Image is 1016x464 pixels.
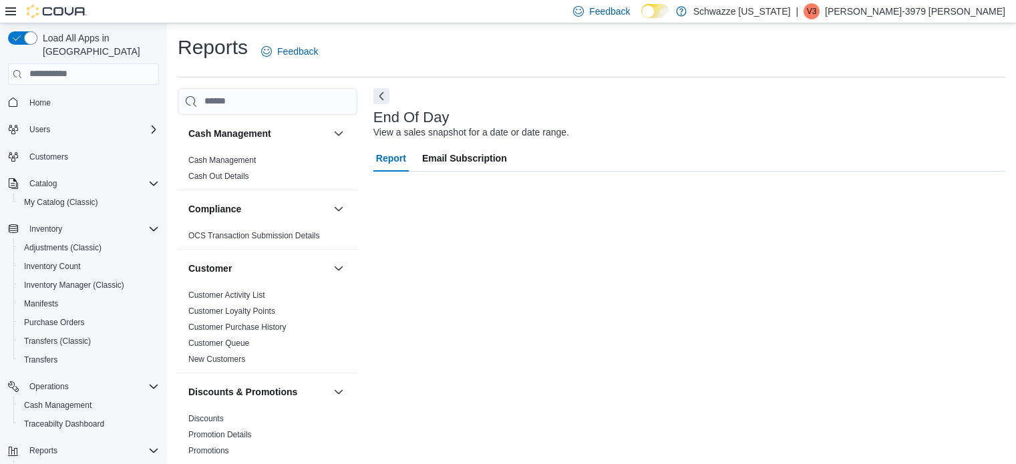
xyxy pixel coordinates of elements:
[19,397,159,413] span: Cash Management
[19,397,97,413] a: Cash Management
[693,3,791,19] p: Schwazze [US_STATE]
[188,127,271,140] h3: Cash Management
[188,338,249,348] a: Customer Queue
[188,290,265,300] span: Customer Activity List
[24,149,73,165] a: Customers
[24,94,159,111] span: Home
[19,277,159,293] span: Inventory Manager (Classic)
[37,31,159,58] span: Load All Apps in [GEOGRAPHIC_DATA]
[188,385,297,399] h3: Discounts & Promotions
[188,202,241,216] h3: Compliance
[29,97,51,108] span: Home
[3,174,164,193] button: Catalog
[19,277,130,293] a: Inventory Manager (Classic)
[24,242,102,253] span: Adjustments (Classic)
[29,445,57,456] span: Reports
[3,147,164,166] button: Customers
[188,355,245,364] a: New Customers
[796,3,798,19] p: |
[188,413,224,424] span: Discounts
[188,262,232,275] h3: Customer
[331,201,347,217] button: Compliance
[3,120,164,139] button: Users
[24,336,91,346] span: Transfers (Classic)
[24,122,55,138] button: Users
[24,419,104,429] span: Traceabilty Dashboard
[19,240,107,256] a: Adjustments (Classic)
[19,333,96,349] a: Transfers (Classic)
[188,354,245,365] span: New Customers
[641,4,669,18] input: Dark Mode
[373,126,569,140] div: View a sales snapshot for a date or date range.
[188,446,229,455] a: Promotions
[825,3,1005,19] p: [PERSON_NAME]-3979 [PERSON_NAME]
[19,296,159,312] span: Manifests
[188,156,256,165] a: Cash Management
[29,224,62,234] span: Inventory
[188,430,252,439] a: Promotion Details
[13,238,164,257] button: Adjustments (Classic)
[13,276,164,294] button: Inventory Manager (Classic)
[188,290,265,300] a: Customer Activity List
[277,45,318,58] span: Feedback
[24,317,85,328] span: Purchase Orders
[178,287,357,373] div: Customer
[188,385,328,399] button: Discounts & Promotions
[188,202,328,216] button: Compliance
[19,194,104,210] a: My Catalog (Classic)
[178,34,248,61] h1: Reports
[19,314,159,330] span: Purchase Orders
[3,377,164,396] button: Operations
[19,352,63,368] a: Transfers
[641,18,642,19] span: Dark Mode
[188,338,249,349] span: Customer Queue
[24,443,63,459] button: Reports
[19,258,86,274] a: Inventory Count
[188,322,287,332] a: Customer Purchase History
[24,355,57,365] span: Transfers
[24,122,159,138] span: Users
[19,240,159,256] span: Adjustments (Classic)
[13,294,164,313] button: Manifests
[178,411,357,464] div: Discounts & Promotions
[29,124,50,135] span: Users
[188,306,275,316] span: Customer Loyalty Points
[422,145,507,172] span: Email Subscription
[188,306,275,316] a: Customer Loyalty Points
[188,231,320,240] a: OCS Transaction Submission Details
[331,126,347,142] button: Cash Management
[29,152,68,162] span: Customers
[188,171,249,182] span: Cash Out Details
[13,415,164,433] button: Traceabilty Dashboard
[807,3,817,19] span: V3
[19,194,159,210] span: My Catalog (Classic)
[331,384,347,400] button: Discounts & Promotions
[13,257,164,276] button: Inventory Count
[19,416,159,432] span: Traceabilty Dashboard
[188,262,328,275] button: Customer
[24,298,58,309] span: Manifests
[13,313,164,332] button: Purchase Orders
[373,88,389,104] button: Next
[13,193,164,212] button: My Catalog (Classic)
[188,155,256,166] span: Cash Management
[188,172,249,181] a: Cash Out Details
[19,258,159,274] span: Inventory Count
[589,5,630,18] span: Feedback
[24,221,67,237] button: Inventory
[24,379,74,395] button: Operations
[24,221,159,237] span: Inventory
[804,3,820,19] div: Vaughan-3979 Turner
[376,145,406,172] span: Report
[29,178,57,189] span: Catalog
[24,176,159,192] span: Catalog
[24,261,81,272] span: Inventory Count
[178,152,357,190] div: Cash Management
[19,416,110,432] a: Traceabilty Dashboard
[188,127,328,140] button: Cash Management
[24,197,98,208] span: My Catalog (Classic)
[24,148,159,165] span: Customers
[331,260,347,276] button: Customer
